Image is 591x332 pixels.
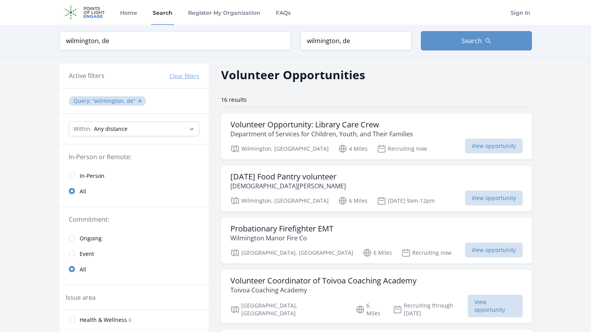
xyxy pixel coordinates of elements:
[138,97,142,105] button: ✕
[221,270,532,323] a: Volunteer Coordinator of Toivoa Coaching Academy Toivoa Coaching Academy [GEOGRAPHIC_DATA], [GEOG...
[465,243,523,257] span: View opportunity
[462,36,482,45] span: Search
[230,248,353,257] p: [GEOGRAPHIC_DATA], [GEOGRAPHIC_DATA]
[230,233,333,243] p: Wilmington Manor Fire Co
[66,293,96,302] legend: Issue area
[169,72,199,80] button: Clear filters
[92,97,135,104] q: wilmington, de
[69,122,199,136] select: Search Radius
[363,248,392,257] p: 6 Miles
[421,31,532,50] button: Search
[230,302,347,317] p: [GEOGRAPHIC_DATA], [GEOGRAPHIC_DATA]
[80,316,127,324] span: Health & Wellness
[80,250,94,258] span: Event
[300,31,411,50] input: Location
[59,230,209,246] a: Ongoing
[221,166,532,212] a: [DATE] Food Pantry volunteer [DEMOGRAPHIC_DATA][PERSON_NAME] Wilmington, [GEOGRAPHIC_DATA] 6 Mile...
[377,144,427,153] p: Recruiting now
[73,97,92,104] span: Query :
[230,120,413,129] h3: Volunteer Opportunity: Library Care Crew
[230,285,417,295] p: Toivoa Coaching Academy
[59,168,209,183] a: In-Person
[393,302,468,317] p: Recruiting through [DATE]
[230,224,333,233] h3: Probationary Firefighter EMT
[129,317,131,323] span: 6
[80,172,105,180] span: In-Person
[221,66,365,83] h2: Volunteer Opportunities
[59,261,209,277] a: All
[230,144,329,153] p: Wilmington, [GEOGRAPHIC_DATA]
[338,144,368,153] p: 4 Miles
[230,129,413,139] p: Department of Services for Children, Youth, and Their Families
[377,196,435,205] p: [DATE] 9am-12pm
[465,139,523,153] span: View opportunity
[59,31,291,50] input: Keyword
[69,316,75,323] input: Health & Wellness 6
[401,248,452,257] p: Recruiting now
[230,196,329,205] p: Wilmington, [GEOGRAPHIC_DATA]
[338,196,368,205] p: 6 Miles
[69,152,199,162] legend: In-Person or Remote:
[69,71,105,80] h3: Active filters
[59,246,209,261] a: Event
[221,114,532,160] a: Volunteer Opportunity: Library Care Crew Department of Services for Children, Youth, and Their Fa...
[59,183,209,199] a: All
[221,218,532,264] a: Probationary Firefighter EMT Wilmington Manor Fire Co [GEOGRAPHIC_DATA], [GEOGRAPHIC_DATA] 6 Mile...
[230,181,346,191] p: [DEMOGRAPHIC_DATA][PERSON_NAME]
[221,96,247,103] span: 16 results
[230,172,346,181] h3: [DATE] Food Pantry volunteer
[230,276,417,285] h3: Volunteer Coordinator of Toivoa Coaching Academy
[468,295,523,317] span: View opportunity
[69,215,199,224] legend: Commitment:
[80,266,86,273] span: All
[465,191,523,205] span: View opportunity
[80,235,102,242] span: Ongoing
[356,302,384,317] p: 6 Miles
[80,188,86,195] span: All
